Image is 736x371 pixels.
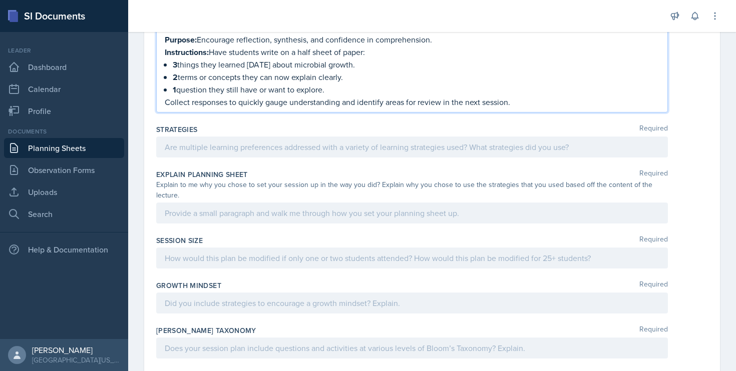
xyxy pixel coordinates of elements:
strong: 1 [173,84,176,95]
div: Help & Documentation [4,239,124,259]
div: [PERSON_NAME] [32,345,120,355]
strong: Purpose: [165,34,197,45]
label: Session Size [156,235,203,245]
p: terms or concepts they can now explain clearly. [173,71,659,83]
strong: Instructions: [165,46,209,58]
div: Documents [4,127,124,136]
span: Required [639,124,668,134]
a: Calendar [4,79,124,99]
label: Explain Planning Sheet [156,169,248,179]
p: things they learned [DATE] about microbial growth. [173,58,659,71]
a: Observation Forms [4,160,124,180]
a: Search [4,204,124,224]
p: Collect responses to quickly gauge understanding and identify areas for review in the next session. [165,96,659,108]
span: Required [639,235,668,245]
label: Growth Mindset [156,280,221,290]
span: Required [639,280,668,290]
p: question they still have or want to explore. [173,83,659,96]
label: Strategies [156,124,198,134]
div: Explain to me why you chose to set your session up in the way you did? Explain why you chose to u... [156,179,668,200]
p: Have students write on a half sheet of paper: [165,46,659,58]
div: Leader [4,46,124,55]
span: Required [639,169,668,179]
strong: 3 [173,59,177,70]
span: Required [639,325,668,335]
strong: 2 [173,71,178,83]
p: Encourage reflection, synthesis, and confidence in comprehension. [165,33,659,46]
div: [GEOGRAPHIC_DATA][US_STATE] [32,355,120,365]
a: Dashboard [4,57,124,77]
a: Planning Sheets [4,138,124,158]
a: Profile [4,101,124,121]
a: Uploads [4,182,124,202]
label: [PERSON_NAME] Taxonomy [156,325,256,335]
